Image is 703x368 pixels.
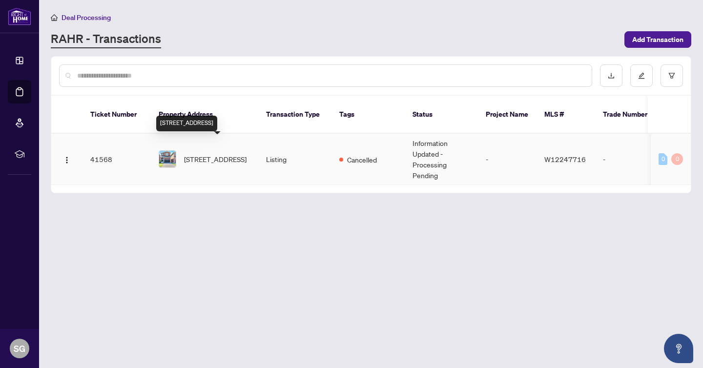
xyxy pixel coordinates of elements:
[83,96,151,134] th: Ticket Number
[478,96,537,134] th: Project Name
[659,153,667,165] div: 0
[600,64,622,87] button: download
[51,14,58,21] span: home
[258,96,331,134] th: Transaction Type
[63,156,71,164] img: Logo
[405,96,478,134] th: Status
[630,64,653,87] button: edit
[595,134,663,185] td: -
[668,72,675,79] span: filter
[624,31,691,48] button: Add Transaction
[156,116,217,131] div: [STREET_ADDRESS]
[544,155,586,164] span: W12247716
[184,154,247,164] span: [STREET_ADDRESS]
[595,96,663,134] th: Trade Number
[51,31,161,48] a: RAHR - Transactions
[478,134,537,185] td: -
[664,334,693,363] button: Open asap
[347,154,377,165] span: Cancelled
[331,96,405,134] th: Tags
[59,151,75,167] button: Logo
[608,72,615,79] span: download
[661,64,683,87] button: filter
[83,134,151,185] td: 41568
[537,96,595,134] th: MLS #
[14,342,25,355] span: SG
[405,134,478,185] td: Information Updated - Processing Pending
[8,7,31,25] img: logo
[671,153,683,165] div: 0
[159,151,176,167] img: thumbnail-img
[258,134,331,185] td: Listing
[638,72,645,79] span: edit
[632,32,683,47] span: Add Transaction
[151,96,258,134] th: Property Address
[62,13,111,22] span: Deal Processing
